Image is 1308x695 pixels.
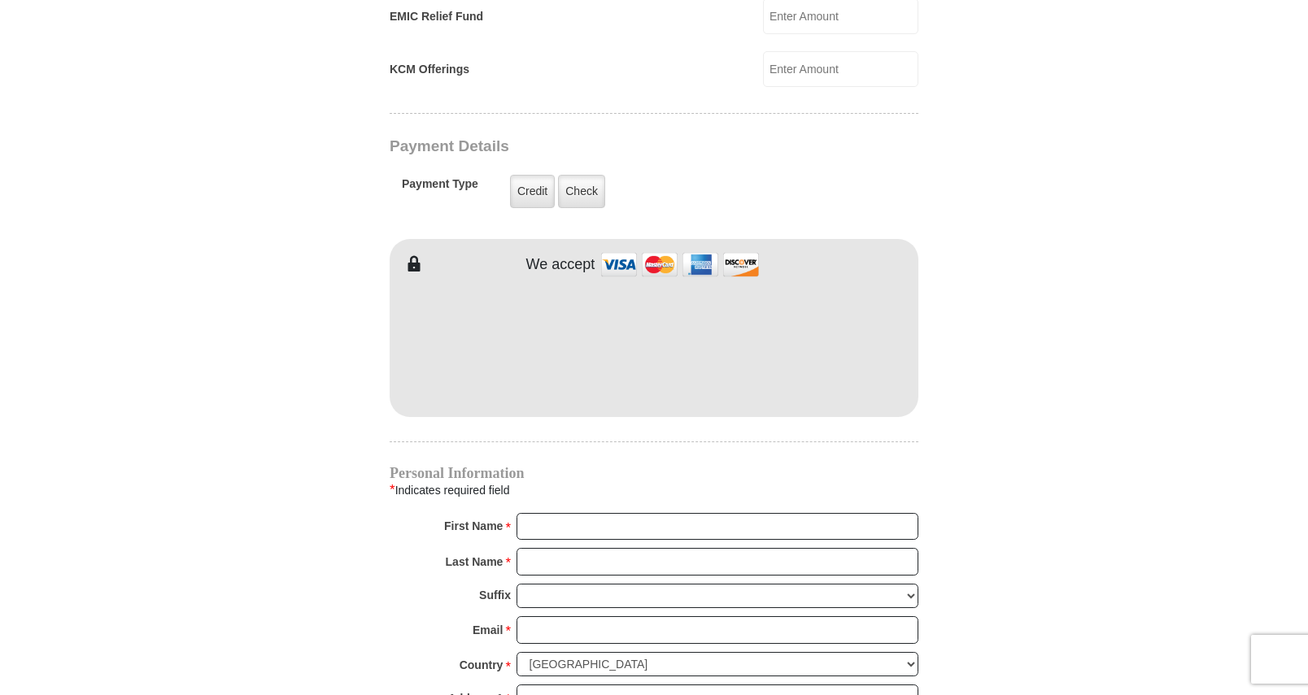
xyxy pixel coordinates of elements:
[402,177,478,199] h5: Payment Type
[558,175,605,208] label: Check
[390,137,804,156] h3: Payment Details
[444,515,503,537] strong: First Name
[526,256,595,274] h4: We accept
[479,584,511,606] strong: Suffix
[599,247,761,282] img: credit cards accepted
[390,467,918,480] h4: Personal Information
[510,175,555,208] label: Credit
[390,61,469,78] label: KCM Offerings
[763,51,918,87] input: Enter Amount
[390,480,918,501] div: Indicates required field
[390,8,483,25] label: EMIC Relief Fund
[473,619,503,641] strong: Email
[460,654,504,676] strong: Country
[446,550,504,573] strong: Last Name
